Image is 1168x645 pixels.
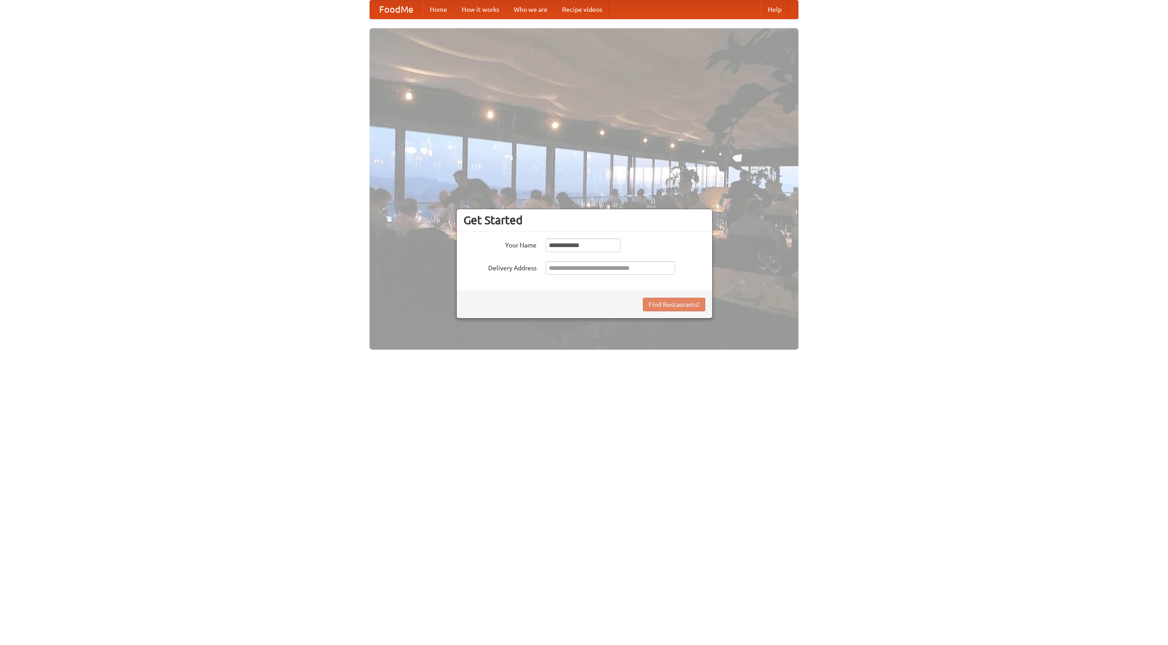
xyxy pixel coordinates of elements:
a: Help [761,0,789,19]
a: Recipe videos [555,0,610,19]
a: Home [422,0,454,19]
label: Your Name [464,238,537,250]
a: Who we are [506,0,555,19]
label: Delivery Address [464,261,537,273]
a: FoodMe [370,0,422,19]
h3: Get Started [464,213,705,227]
a: How it works [454,0,506,19]
button: Find Restaurants! [643,298,705,311]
